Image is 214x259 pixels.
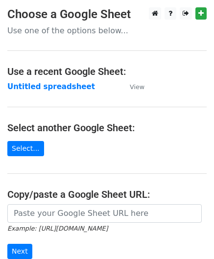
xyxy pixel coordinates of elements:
a: Select... [7,141,44,156]
input: Next [7,244,32,259]
h4: Select another Google Sheet: [7,122,207,134]
a: Untitled spreadsheet [7,82,95,91]
a: View [120,82,144,91]
p: Use one of the options below... [7,25,207,36]
small: View [130,83,144,91]
h4: Use a recent Google Sheet: [7,66,207,77]
small: Example: [URL][DOMAIN_NAME] [7,225,108,232]
h3: Choose a Google Sheet [7,7,207,22]
h4: Copy/paste a Google Sheet URL: [7,188,207,200]
input: Paste your Google Sheet URL here [7,204,202,223]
